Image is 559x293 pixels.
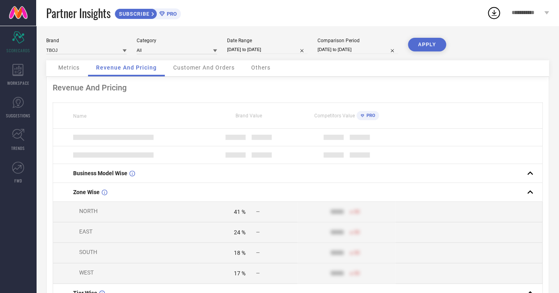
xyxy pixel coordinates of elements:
[137,38,217,43] div: Category
[256,229,260,235] span: —
[487,6,501,20] div: Open download list
[256,250,260,256] span: —
[6,47,30,53] span: SCORECARDS
[14,178,22,184] span: FWD
[46,38,127,43] div: Brand
[331,229,344,236] div: 9999
[46,5,111,21] span: Partner Insights
[115,11,152,17] span: SUBSCRIBE
[331,250,344,256] div: 9999
[317,45,398,54] input: Select comparison period
[354,209,360,215] span: 50
[234,229,246,236] div: 24 %
[58,64,80,71] span: Metrics
[73,170,127,176] span: Business Model Wise
[173,64,235,71] span: Customer And Orders
[115,6,181,19] a: SUBSCRIBEPRO
[234,270,246,277] div: 17 %
[251,64,270,71] span: Others
[79,249,97,255] span: SOUTH
[317,38,398,43] div: Comparison Period
[96,64,157,71] span: Revenue And Pricing
[234,250,246,256] div: 18 %
[354,229,360,235] span: 50
[165,11,177,17] span: PRO
[354,250,360,256] span: 50
[408,38,446,51] button: APPLY
[7,80,29,86] span: WORKSPACE
[79,269,94,276] span: WEST
[73,189,100,195] span: Zone Wise
[314,113,354,119] span: Competitors Value
[331,209,344,215] div: 9999
[79,228,92,235] span: EAST
[6,113,31,119] span: SUGGESTIONS
[227,38,307,43] div: Date Range
[79,208,98,214] span: NORTH
[235,113,262,119] span: Brand Value
[354,270,360,276] span: 50
[364,113,375,118] span: PRO
[234,209,246,215] div: 41 %
[73,113,86,119] span: Name
[11,145,25,151] span: TRENDS
[227,45,307,54] input: Select date range
[331,270,344,277] div: 9999
[256,270,260,276] span: —
[53,83,543,92] div: Revenue And Pricing
[256,209,260,215] span: —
